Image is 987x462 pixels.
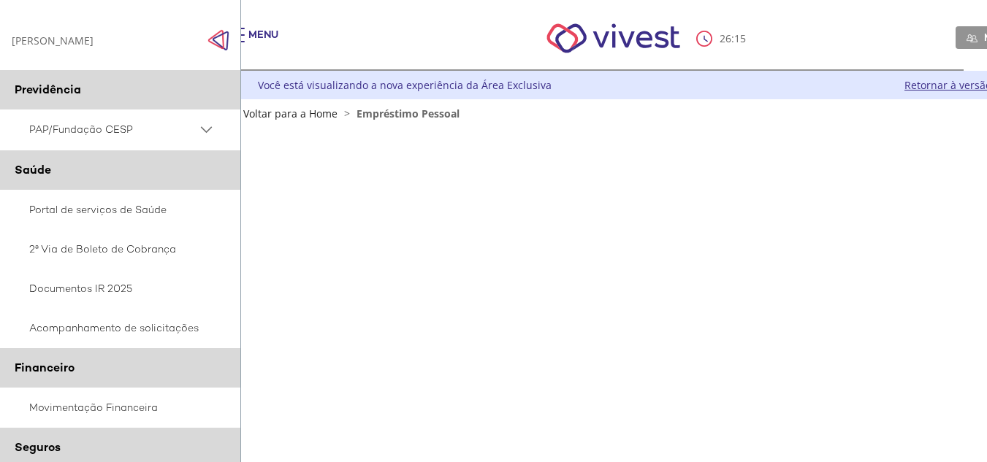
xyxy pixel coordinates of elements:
[340,107,354,120] span: >
[357,107,460,120] span: Empréstimo Pessoal
[720,31,731,45] span: 26
[248,28,278,57] div: Menu
[207,29,229,51] span: Click to close side navigation.
[696,31,749,47] div: :
[967,33,978,44] img: Meu perfil
[530,7,696,69] img: Vivest
[734,31,746,45] span: 15
[207,29,229,51] img: Fechar menu
[15,360,75,375] span: Financeiro
[15,439,61,455] span: Seguros
[258,78,552,92] div: Você está visualizando a nova experiência da Área Exclusiva
[12,34,94,47] div: [PERSON_NAME]
[15,162,51,177] span: Saúde
[29,120,197,139] span: PAP/Fundação CESP
[243,107,338,120] a: Voltar para a Home
[15,82,81,97] span: Previdência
